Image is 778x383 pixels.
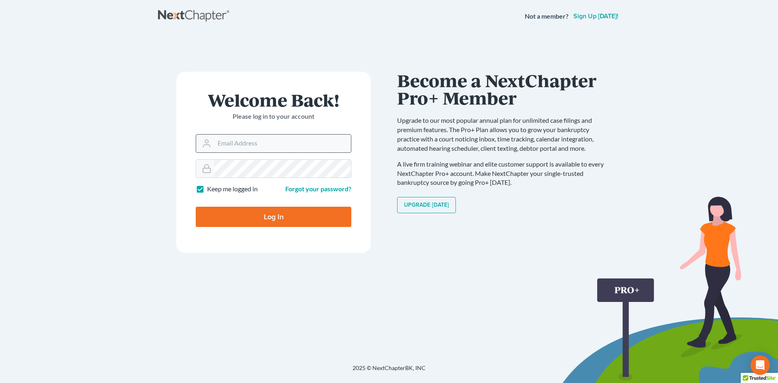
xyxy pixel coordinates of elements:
[214,135,351,152] input: Email Address
[207,184,258,194] label: Keep me logged in
[397,197,456,213] a: Upgrade [DATE]
[196,91,351,109] h1: Welcome Back!
[572,13,620,19] a: Sign up [DATE]!
[397,72,612,106] h1: Become a NextChapter Pro+ Member
[158,364,620,379] div: 2025 © NextChapterBK, INC
[525,12,569,21] strong: Not a member?
[196,207,351,227] input: Log In
[397,116,612,153] p: Upgrade to our most popular annual plan for unlimited case filings and premium features. The Pro+...
[196,112,351,121] p: Please log in to your account
[750,355,770,375] div: Open Intercom Messenger
[397,160,612,188] p: A live firm training webinar and elite customer support is available to every NextChapter Pro+ ac...
[285,185,351,193] a: Forgot your password?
